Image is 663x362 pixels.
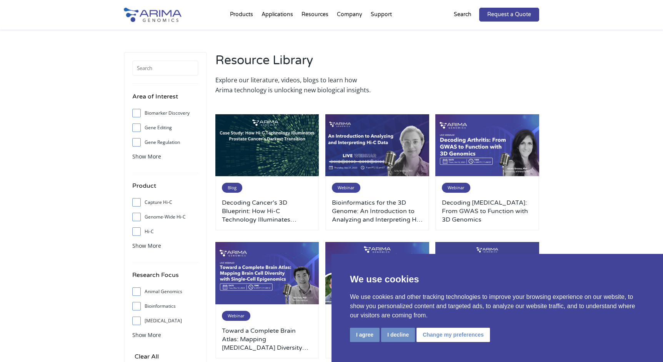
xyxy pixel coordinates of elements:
[124,8,182,22] img: Arima-Genomics-logo
[435,114,539,177] img: October-2023-Webinar-1-500x300.jpg
[350,272,645,286] p: We use cookies
[132,211,198,223] label: Genome-Wide Hi-C
[132,197,198,208] label: Capture Hi-C
[215,114,319,177] img: Arima-March-Blog-Post-Banner-3-500x300.jpg
[132,137,198,148] label: Gene Regulation
[222,199,313,224] a: Decoding Cancer’s 3D Blueprint: How Hi-C Technology Illuminates [MEDICAL_DATA] Cancer’s Darkest T...
[350,292,645,320] p: We use cookies and other tracking technologies to improve your browsing experience on our website...
[435,242,539,304] img: genome-assembly-grant-2025-500x300.png
[222,311,250,321] span: Webinar
[416,328,490,342] button: Change my preferences
[132,122,198,133] label: Gene Editing
[132,331,161,339] span: Show More
[325,114,429,177] img: Sep-2023-Webinar-500x300.jpg
[132,107,198,119] label: Biomarker Discovery
[454,10,471,20] p: Search
[442,199,533,224] a: Decoding [MEDICAL_DATA]: From GWAS to Function with 3D Genomics
[442,183,470,193] span: Webinar
[332,199,423,224] a: Bioinformatics for the 3D Genome: An Introduction to Analyzing and Interpreting Hi-C Data
[132,286,198,297] label: Animal Genomics
[325,242,429,304] img: October-2024-Webinar-Anthony-and-Mina-500x300.jpg
[132,315,198,327] label: [MEDICAL_DATA]
[381,328,415,342] button: I decline
[215,52,373,75] h2: Resource Library
[222,327,313,352] a: Toward a Complete Brain Atlas: Mapping [MEDICAL_DATA] Diversity with Single-Cell Epigenomics
[132,270,198,286] h4: Research Focus
[222,183,242,193] span: Blog
[332,183,360,193] span: Webinar
[132,92,198,107] h4: Area of Interest
[132,226,198,237] label: Hi-C
[132,242,161,249] span: Show More
[132,351,161,362] input: Clear All
[215,75,373,95] p: Explore our literature, videos, blogs to learn how Arima technology is unlocking new biological i...
[132,60,198,76] input: Search
[350,328,380,342] button: I agree
[132,153,161,160] span: Show More
[132,300,198,312] label: Bioinformatics
[479,8,539,22] a: Request a Quote
[132,181,198,197] h4: Product
[215,242,319,304] img: March-2024-Webinar-500x300.jpg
